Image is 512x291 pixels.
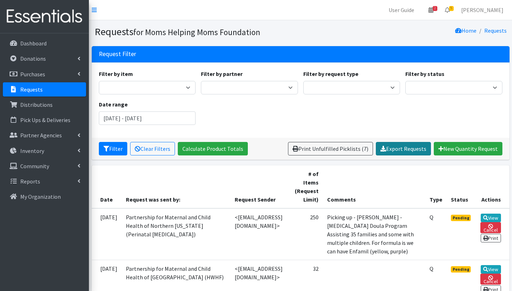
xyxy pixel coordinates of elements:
label: Date range [99,100,128,109]
button: Filter [99,142,127,155]
p: Partner Agencies [20,132,62,139]
p: Purchases [20,71,45,78]
th: Comments [323,165,425,208]
th: Request was sent by: [122,165,230,208]
span: Pending [451,266,471,273]
p: Reports [20,178,40,185]
p: My Organization [20,193,61,200]
a: Export Requests [376,142,431,155]
a: Print [481,234,501,242]
label: Filter by status [405,70,444,78]
a: Inventory [3,144,86,158]
a: Dashboard [3,36,86,50]
th: Request Sender [230,165,290,208]
a: Home [455,27,476,34]
td: <[EMAIL_ADDRESS][DOMAIN_NAME]> [230,208,290,260]
th: Status [447,165,476,208]
input: January 1, 2011 - December 31, 2011 [99,111,196,125]
p: Requests [20,86,43,93]
a: Clear Filters [130,142,175,155]
a: Purchases [3,67,86,81]
a: Requests [3,82,86,97]
a: Pick Ups & Deliveries [3,113,86,127]
a: Cancel [480,222,501,233]
a: User Guide [383,3,420,17]
a: Community [3,159,86,173]
a: Requests [484,27,507,34]
a: Partner Agencies [3,128,86,142]
p: Dashboard [20,40,47,47]
label: Filter by request type [303,70,358,78]
h1: Requests [95,26,298,38]
td: Partnership for Maternal and Child Health of Northern [US_STATE] (Perinatal [MEDICAL_DATA]) [122,208,230,260]
abbr: Quantity [430,214,433,221]
span: Pending [451,215,471,221]
a: Cancel [480,274,501,285]
p: Donations [20,55,46,62]
span: 2 [433,6,437,11]
a: Donations [3,51,86,66]
a: New Quantity Request [434,142,502,155]
img: HumanEssentials [3,5,86,28]
th: Type [425,165,447,208]
a: Distributions [3,98,86,112]
small: for Moms Helping Moms Foundation [133,27,260,37]
span: 5 [449,6,454,11]
a: Calculate Product Totals [178,142,248,155]
a: [PERSON_NAME] [455,3,509,17]
a: Print Unfulfilled Picklists (7) [288,142,373,155]
a: View [481,214,501,222]
p: Community [20,163,49,170]
a: 5 [439,3,455,17]
td: [DATE] [92,208,122,260]
th: # of Items (Request Limit) [290,165,323,208]
a: Reports [3,174,86,188]
th: Actions [476,165,509,208]
a: View [481,265,501,274]
label: Filter by partner [201,70,242,78]
label: Filter by item [99,70,133,78]
td: Picking up - [PERSON_NAME] - [MEDICAL_DATA] Doula Program Assisting 35 families and some with mul... [323,208,425,260]
p: Distributions [20,101,53,108]
abbr: Quantity [430,265,433,272]
th: Date [92,165,122,208]
h3: Request Filter [99,50,136,58]
p: Pick Ups & Deliveries [20,116,70,123]
a: My Organization [3,190,86,204]
p: Inventory [20,147,44,154]
td: 250 [290,208,323,260]
a: 2 [423,3,439,17]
